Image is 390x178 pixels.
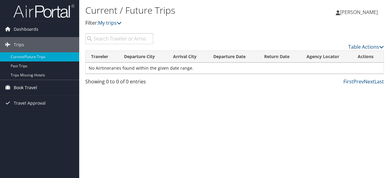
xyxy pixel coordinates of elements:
[14,80,37,95] span: Book Travel
[85,19,284,27] p: Filter:
[352,51,384,63] th: Actions
[13,4,74,18] img: airportal-logo.png
[364,78,374,85] a: Next
[208,51,259,63] th: Departure Date: activate to sort column descending
[85,4,284,17] h1: Current / Future Trips
[119,51,168,63] th: Departure City: activate to sort column ascending
[348,44,384,50] a: Table Actions
[85,78,153,88] div: Showing 0 to 0 of 0 entries
[86,63,384,74] td: No Airtineraries found within the given date range.
[98,19,122,26] a: My trips
[336,3,384,21] a: [PERSON_NAME]
[353,78,364,85] a: Prev
[343,78,353,85] a: First
[86,51,119,63] th: Traveler: activate to sort column ascending
[301,51,352,63] th: Agency Locator: activate to sort column ascending
[340,9,378,16] span: [PERSON_NAME]
[259,51,301,63] th: Return Date: activate to sort column ascending
[14,22,38,37] span: Dashboards
[168,51,208,63] th: Arrival City: activate to sort column ascending
[14,37,24,52] span: Trips
[85,33,153,44] input: Search Traveler or Arrival City
[374,78,384,85] a: Last
[14,96,46,111] span: Travel Approval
